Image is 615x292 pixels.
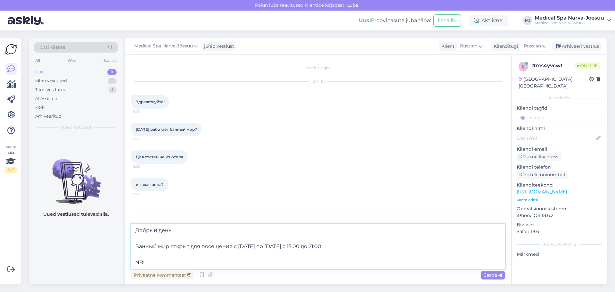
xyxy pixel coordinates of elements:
[359,17,431,24] div: Proovi tasuta juba täna:
[40,44,65,51] span: Otsi kliente
[517,197,602,203] p: Vaata edasi ...
[517,205,602,212] p: Operatsioonisüsteem
[522,64,525,69] span: m
[519,76,589,89] div: [GEOGRAPHIC_DATA], [GEOGRAPHIC_DATA]
[35,69,44,75] div: Uus
[535,15,604,21] div: Medical Spa Narva-Jõesuu
[5,43,17,55] img: Askly Logo
[131,271,194,279] div: Privaatne kommentaar
[517,113,602,122] input: Lisa tag
[532,62,574,70] div: # ms4yvcwt
[517,164,602,171] p: Kliendi telefon
[133,192,157,196] span: 9:26
[517,221,602,228] p: Brauser
[517,251,602,258] p: Märkmed
[5,144,17,173] div: Vaata siia
[61,124,91,130] span: Uued vestlused
[43,211,109,218] p: Uued vestlused tulevad siia.
[136,154,183,159] span: Для гостей не из отеля
[517,241,602,247] div: [PERSON_NAME]
[359,17,371,23] b: Uus!
[133,137,157,141] span: 9:25
[535,21,604,26] div: Medical Spa Narva-Jõesuu
[517,125,602,132] p: Kliendi nimi
[517,182,602,188] p: Klienditeekond
[133,164,157,169] span: 9:26
[517,189,567,195] a: [URL][DOMAIN_NAME]
[108,78,117,84] div: 9
[35,113,61,120] div: Arhiveeritud
[517,171,568,179] div: Küsi telefoninumbrit
[345,2,360,8] span: Luba
[133,109,157,114] span: 9:25
[517,135,595,142] input: Lisa nimi
[491,43,518,50] div: Klienditugi
[517,95,602,101] div: Kliendi info
[35,87,67,93] div: Tiimi vestlused
[460,43,477,50] span: Russian
[552,42,602,51] div: Arhiveeri vestlus
[35,78,67,84] div: Minu vestlused
[535,15,611,26] a: Medical Spa Narva-JõesuuMedical Spa Narva-Jõesuu
[134,43,193,50] span: Medical Spa Narva-Jõesuu
[201,43,234,50] div: juhib vestlust
[136,182,164,187] span: и какая цена?
[484,272,502,278] span: Saada
[131,224,505,269] textarea: Добрый день! Банный мир открыт для посещения с [DATE] по [DATE] с 15:00 до 21:00 NB!
[517,212,602,219] p: iPhone OS 18.6.2
[469,15,508,26] div: Aktiivne
[29,147,123,205] img: No chats
[107,69,117,75] div: 0
[433,14,461,27] button: Emailid
[102,56,118,65] div: Socials
[517,228,602,235] p: Safari 18.6
[524,43,541,50] span: Russian
[35,96,59,102] div: AI Assistent
[523,16,532,25] div: MJ
[439,43,455,50] div: Klient
[109,87,117,93] div: 1
[131,65,505,71] div: Vestlus algas
[574,62,600,69] span: Online
[131,79,505,84] div: [DATE]
[517,153,562,161] div: Küsi meiliaadressi
[5,167,17,173] div: 2 / 3
[35,104,45,111] div: Kõik
[136,99,165,104] span: Здравствуйте!
[136,127,197,132] span: [DATE] работает банный мир?
[517,105,602,112] p: Kliendi tag'id
[34,56,41,65] div: All
[66,56,78,65] div: Web
[517,146,602,153] p: Kliendi email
